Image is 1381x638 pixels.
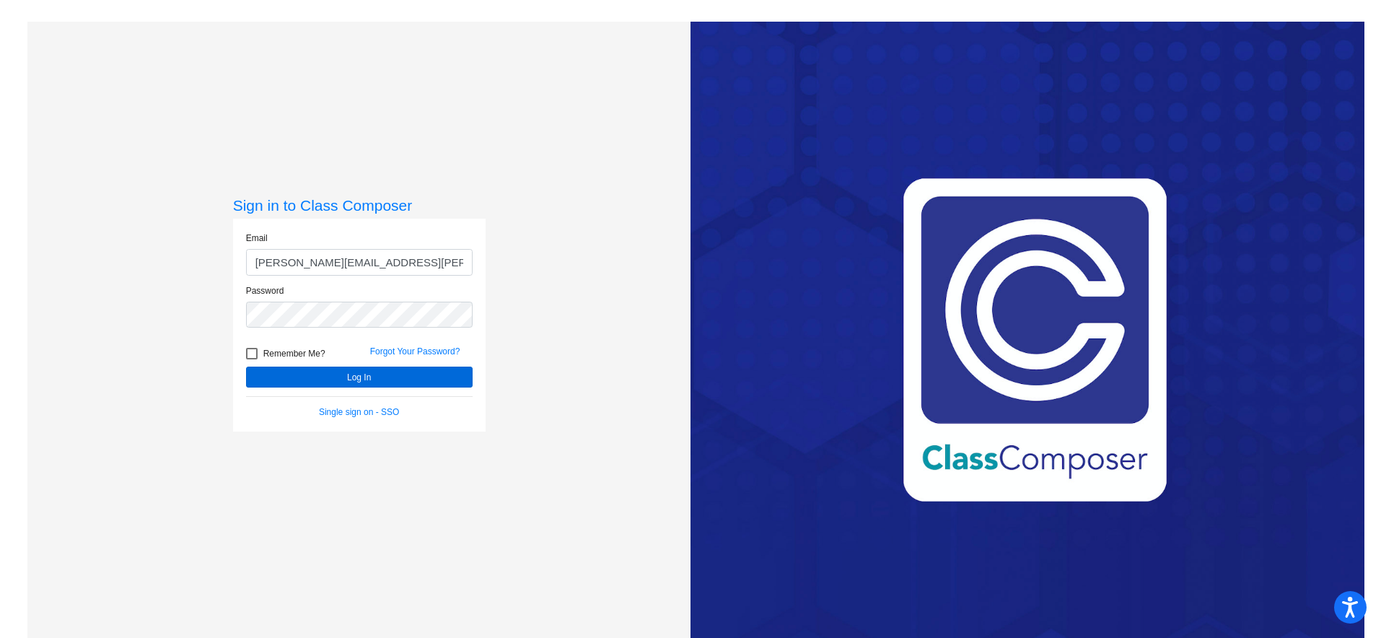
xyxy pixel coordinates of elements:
[319,407,399,417] a: Single sign on - SSO
[246,232,268,245] label: Email
[246,284,284,297] label: Password
[246,367,473,388] button: Log In
[263,345,325,362] span: Remember Me?
[370,346,460,357] a: Forgot Your Password?
[233,196,486,214] h3: Sign in to Class Composer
